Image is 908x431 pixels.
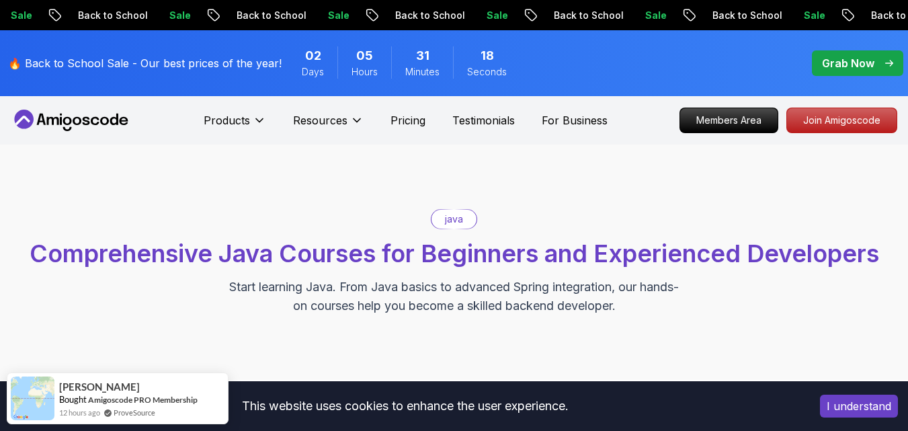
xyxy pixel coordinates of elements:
[542,9,634,22] p: Back to School
[467,65,507,79] span: Seconds
[88,395,198,405] a: Amigoscode PRO Membership
[679,108,778,133] a: Members Area
[405,65,440,79] span: Minutes
[229,278,680,315] p: Start learning Java. From Java basics to advanced Spring integration, our hands-on courses help y...
[820,395,898,418] button: Accept cookies
[305,46,321,65] span: 2 Days
[356,46,373,65] span: 5 Hours
[10,391,800,421] div: This website uses cookies to enhance the user experience.
[390,112,425,128] a: Pricing
[634,9,677,22] p: Sale
[475,9,518,22] p: Sale
[787,108,897,132] p: Join Amigoscode
[445,212,463,226] p: java
[204,112,266,139] button: Products
[67,9,158,22] p: Back to School
[59,381,140,393] span: [PERSON_NAME]
[114,407,155,418] a: ProveSource
[225,9,317,22] p: Back to School
[822,55,874,71] p: Grab Now
[59,407,100,418] span: 12 hours ago
[8,55,282,71] p: 🔥 Back to School Sale - Our best prices of the year!
[59,394,87,405] span: Bought
[11,377,54,420] img: provesource social proof notification image
[204,112,250,128] p: Products
[352,65,378,79] span: Hours
[452,112,515,128] a: Testimonials
[158,9,201,22] p: Sale
[416,46,429,65] span: 31 Minutes
[293,112,364,139] button: Resources
[786,108,897,133] a: Join Amigoscode
[542,112,608,128] a: For Business
[30,239,879,268] span: Comprehensive Java Courses for Beginners and Experienced Developers
[481,46,494,65] span: 18 Seconds
[317,9,360,22] p: Sale
[680,108,778,132] p: Members Area
[384,9,475,22] p: Back to School
[792,9,835,22] p: Sale
[701,9,792,22] p: Back to School
[302,65,324,79] span: Days
[293,112,347,128] p: Resources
